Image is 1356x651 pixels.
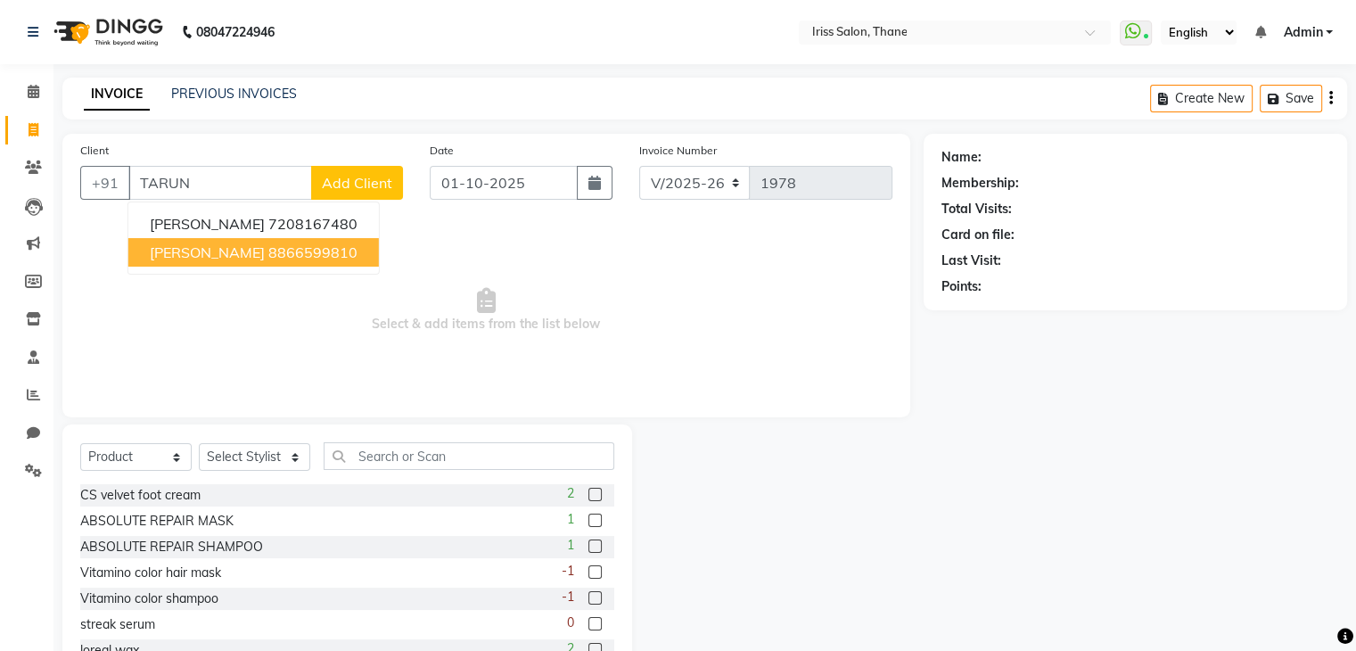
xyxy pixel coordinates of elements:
div: Name: [941,148,982,167]
button: +91 [80,166,130,200]
div: ABSOLUTE REPAIR MASK [80,512,234,531]
div: Card on file: [941,226,1015,244]
div: Last Visit: [941,251,1001,270]
span: 0 [567,614,574,632]
a: INVOICE [84,78,150,111]
b: 08047224946 [196,7,275,57]
div: Vitamino color shampoo [80,589,218,608]
span: -1 [562,562,574,581]
input: Search by Name/Mobile/Email/Code [128,166,312,200]
div: Total Visits: [941,200,1012,218]
span: -1 [562,588,574,606]
button: Add Client [311,166,403,200]
div: Vitamino color hair mask [80,564,221,582]
input: Search or Scan [324,442,614,470]
label: Invoice Number [639,143,717,159]
ngb-highlight: 8866599810 [268,243,357,261]
span: Admin [1283,23,1322,42]
label: Client [80,143,109,159]
div: Points: [941,277,982,296]
a: PREVIOUS INVOICES [171,86,297,102]
button: Create New [1150,85,1253,112]
span: 1 [567,510,574,529]
div: streak serum [80,615,155,634]
button: Save [1260,85,1322,112]
div: CS velvet foot cream [80,486,201,505]
div: Membership: [941,174,1019,193]
span: [PERSON_NAME] [150,215,265,233]
div: ABSOLUTE REPAIR SHAMPOO [80,538,263,556]
span: Select & add items from the list below [80,221,892,400]
img: logo [45,7,168,57]
label: Date [430,143,454,159]
span: [PERSON_NAME] [150,243,265,261]
span: 1 [567,536,574,555]
span: 2 [567,484,574,503]
span: Add Client [322,174,392,192]
ngb-highlight: 7208167480 [268,215,357,233]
